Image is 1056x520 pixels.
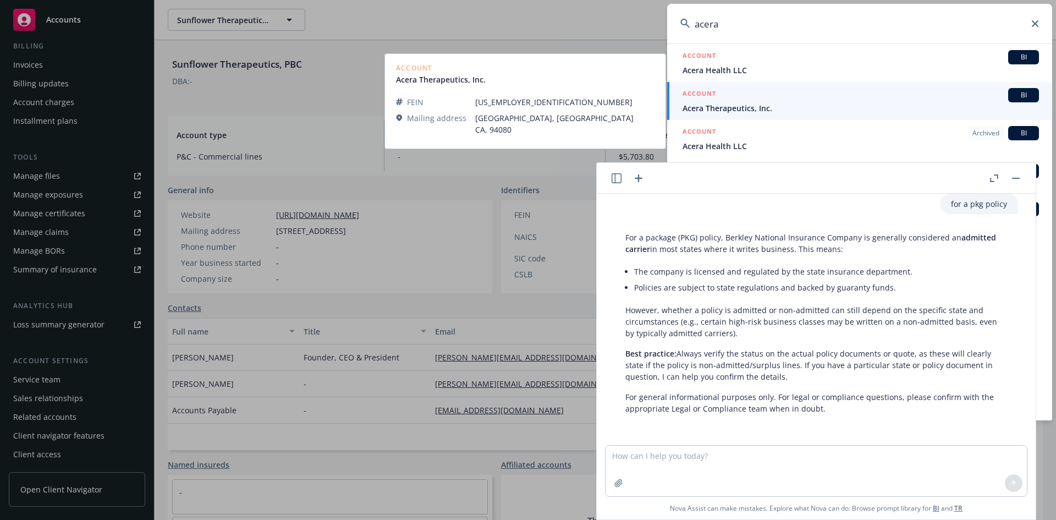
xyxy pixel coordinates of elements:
span: Acera Health LLC [683,140,1039,152]
span: Nova Assist can make mistakes. Explore what Nova can do: Browse prompt library for and [601,497,1031,519]
p: Always verify the status on the actual policy documents or quote, as these will clearly state if ... [625,348,1007,382]
li: The company is licensed and regulated by the state insurance department. [634,264,1007,280]
input: Search... [667,4,1052,43]
h5: ACCOUNT [683,88,716,101]
span: Best practice: [625,348,676,359]
span: Acera Health LLC [683,64,1039,76]
span: Acera Therapeutics, Inc. [683,102,1039,114]
li: Policies are subject to state regulations and backed by guaranty funds. [634,280,1007,295]
a: ACCOUNTBIAcera Health LLC [667,44,1052,82]
p: For a package (PKG) policy, Berkley National Insurance Company is generally considered an in most... [625,232,1007,255]
a: ACCOUNTBIAera Therapeutics, Inc. [667,158,1052,196]
a: ACCOUNTBIAcera Therapeutics, Inc. [667,82,1052,120]
span: BI [1013,52,1035,62]
h5: ACCOUNT [683,126,716,139]
p: for a pkg policy [951,198,1007,210]
span: BI [1013,90,1035,100]
span: Archived [972,128,999,138]
a: TR [954,503,963,513]
a: ACCOUNTArchivedBIAcera Health LLC [667,120,1052,158]
span: BI [1013,128,1035,138]
a: BI [933,503,939,513]
p: However, whether a policy is admitted or non-admitted can still depend on the specific state and ... [625,304,1007,339]
h5: ACCOUNT [683,50,716,63]
p: For general informational purposes only. For legal or compliance questions, please confirm with t... [625,391,1007,414]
